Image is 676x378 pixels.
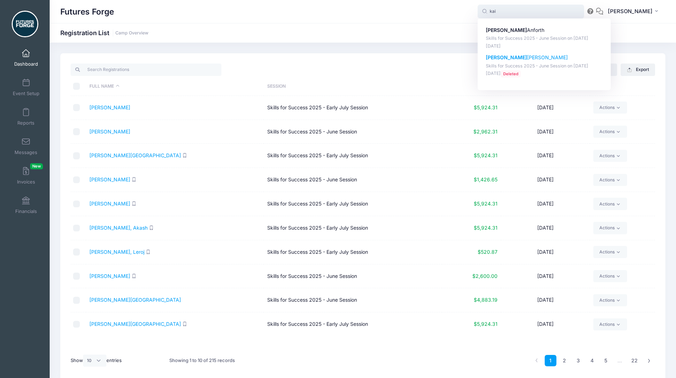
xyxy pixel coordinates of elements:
a: [PERSON_NAME], Leroj [89,249,144,255]
strong: [PERSON_NAME] [486,54,527,60]
a: [PERSON_NAME] [89,176,130,182]
i: SMS enabled [132,177,136,182]
a: [PERSON_NAME], Akash [89,225,148,231]
span: $5,924.31 [474,201,498,207]
span: $520.87 [478,249,498,255]
a: Dashboard [9,45,43,70]
a: Actions [593,126,627,138]
button: Export [621,64,655,76]
a: 4 [586,355,598,367]
span: $5,924.31 [474,152,498,158]
span: Financials [15,208,37,214]
input: Search by First Name, Last Name, or Email... [478,5,584,19]
span: $5,924.31 [474,104,498,110]
span: $2,600.00 [472,273,498,279]
td: Skills for Success 2025 - June Session [264,264,441,289]
a: [PERSON_NAME][GEOGRAPHIC_DATA] [89,321,181,327]
span: Invoices [17,179,35,185]
a: 1 [545,355,556,367]
span: Event Setup [13,91,39,97]
span: $5,924.31 [474,321,498,327]
th: Full Name: activate to sort column descending [86,77,264,96]
label: Show entries [71,355,122,367]
td: [DATE] [501,168,590,192]
a: Event Setup [9,75,43,100]
a: 5 [600,355,612,367]
a: [PERSON_NAME] [89,273,130,279]
a: Reports [9,104,43,129]
i: SMS enabled [132,201,136,206]
i: SMS enabled [146,250,150,254]
td: [DATE] [501,192,590,216]
a: [PERSON_NAME][GEOGRAPHIC_DATA] [89,152,181,158]
a: Actions [593,270,627,282]
i: SMS enabled [132,274,136,278]
p: Skills for Success 2025 - June Session on [DATE] [486,63,603,70]
td: [DATE] [501,288,590,312]
span: $5,924.31 [474,225,498,231]
img: Futures Forge [12,11,38,37]
a: [PERSON_NAME] [89,104,130,110]
p: Skills for Success 2025 - June Session on [DATE] [486,35,603,42]
td: Skills for Success 2025 - Early July Session [264,216,441,240]
a: Actions [593,318,627,330]
a: Financials [9,193,43,218]
i: SMS enabled [182,153,187,158]
th: Session: activate to sort column ascending [264,77,441,96]
span: Dashboard [14,61,38,67]
p: [DATE] [486,43,603,50]
div: Showing 1 to 10 of 215 records [169,352,235,369]
h1: Registration List [60,29,148,37]
span: $1,426.65 [474,176,498,182]
a: Camp Overview [115,31,148,36]
td: [DATE] [501,120,590,144]
td: [DATE] [501,312,590,336]
td: Skills for Success 2025 - Early July Session [264,312,441,336]
td: Skills for Success 2025 - Early July Session [264,240,441,264]
a: 3 [572,355,584,367]
a: InvoicesNew [9,163,43,188]
a: Actions [593,294,627,306]
span: $4,883.19 [474,297,498,303]
span: Messages [15,149,37,155]
span: Reports [17,120,34,126]
button: [PERSON_NAME] [603,4,665,20]
td: [DATE] [501,240,590,264]
td: Skills for Success 2025 - June Session [264,288,441,312]
a: Actions [593,102,627,114]
p: [PERSON_NAME] [486,54,603,61]
a: Actions [593,222,627,234]
span: $2,962.31 [473,128,498,135]
a: [PERSON_NAME] [89,128,130,135]
td: [DATE] [501,216,590,240]
span: New [30,163,43,169]
td: Skills for Success 2025 - June Session [264,120,441,144]
a: 2 [559,355,570,367]
td: Skills for Success 2025 - Early July Session [264,192,441,216]
i: SMS enabled [182,322,187,326]
td: [DATE] [501,264,590,289]
a: [PERSON_NAME] [89,201,130,207]
input: Search Registrations [71,64,221,76]
a: [PERSON_NAME][GEOGRAPHIC_DATA] [89,297,181,303]
td: [DATE] [501,144,590,168]
a: Actions [593,150,627,162]
a: Actions [593,198,627,210]
td: Skills for Success 2025 - June Session [264,168,441,192]
strong: [PERSON_NAME] [486,27,527,33]
select: Showentries [83,355,106,367]
i: SMS enabled [149,225,154,230]
span: Deleted [501,70,521,77]
td: Skills for Success 2025 - Early July Session [264,144,441,168]
a: 22 [628,355,641,367]
span: [PERSON_NAME] [608,7,653,15]
a: Actions [593,174,627,186]
p: [DATE] [486,70,603,77]
th: Paid: activate to sort column ascending [442,77,501,96]
p: Anforth [486,27,603,34]
td: Skills for Success 2025 - Early July Session [264,96,441,120]
a: Actions [593,246,627,258]
a: Messages [9,134,43,159]
td: [DATE] [501,96,590,120]
h1: Futures Forge [60,4,114,20]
